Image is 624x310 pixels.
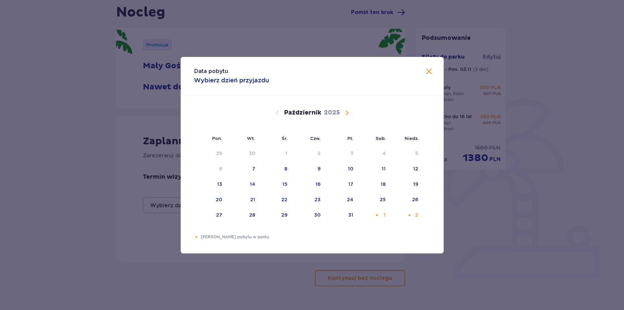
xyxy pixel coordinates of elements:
td: 28 [227,208,260,223]
div: 27 [216,212,222,218]
td: 10 [325,162,358,176]
div: 28 [249,212,255,218]
td: 7 [227,162,260,176]
small: Czw. [310,136,321,141]
div: 30 [249,150,255,157]
td: 21 [227,192,260,207]
td: 2 [390,208,423,223]
td: Data niedostępna. piątek, 3 października 2025 [325,146,358,161]
td: 16 [292,177,325,192]
td: 1 [358,208,390,223]
td: Data niedostępna. poniedziałek, 29 września 2025 [194,146,227,161]
button: Poprzedni miesiąc [273,109,281,117]
td: 18 [358,177,390,192]
td: Data niedostępna. poniedziałek, 6 października 2025 [194,162,227,176]
div: 14 [250,181,255,187]
td: 9 [292,162,325,176]
td: 22 [260,192,292,207]
p: Wybierz dzień przyjazdu [194,76,269,84]
div: 15 [282,181,287,187]
div: 21 [250,196,255,203]
div: 10 [348,165,353,172]
td: 25 [358,192,390,207]
div: 12 [413,165,418,172]
button: Zamknij [425,68,433,76]
div: 1 [285,150,287,157]
p: [PERSON_NAME] pobytu w parku [201,234,430,240]
div: Pomarańczowa kropka [194,235,198,239]
td: Data niedostępna. niedziela, 5 października 2025 [390,146,423,161]
div: Pomarańczowa kropka [375,213,379,217]
div: 18 [381,181,386,187]
div: 29 [216,150,222,157]
td: 27 [194,208,227,223]
td: 19 [390,177,423,192]
div: 3 [350,150,353,157]
div: 1 [384,212,386,218]
td: 23 [292,192,325,207]
td: Data niedostępna. wtorek, 30 września 2025 [227,146,260,161]
div: Pomarańczowa kropka [407,213,412,217]
td: 20 [194,192,227,207]
div: 8 [284,165,287,172]
div: 26 [412,196,418,203]
td: 30 [292,208,325,223]
td: 31 [325,208,358,223]
div: 4 [382,150,386,157]
td: 24 [325,192,358,207]
td: 26 [390,192,423,207]
div: 2 [318,150,321,157]
small: Wt. [247,136,255,141]
p: Data pobytu [194,68,228,75]
div: 9 [318,165,321,172]
td: 8 [260,162,292,176]
small: Pon. [212,136,222,141]
div: 7 [252,165,255,172]
td: 29 [260,208,292,223]
div: 30 [314,212,321,218]
div: 31 [348,212,353,218]
td: 11 [358,162,390,176]
button: Następny miesiąc [343,109,351,117]
td: Data niedostępna. czwartek, 2 października 2025 [292,146,325,161]
p: 2025 [324,109,340,117]
div: 2 [415,212,418,218]
div: 17 [348,181,353,187]
td: 12 [390,162,423,176]
div: 19 [413,181,418,187]
div: 11 [382,165,386,172]
div: 6 [219,165,222,172]
div: 22 [281,196,287,203]
td: 17 [325,177,358,192]
td: 13 [194,177,227,192]
td: Data niedostępna. środa, 1 października 2025 [260,146,292,161]
div: 24 [347,196,353,203]
div: 20 [216,196,222,203]
small: Pt. [347,136,353,141]
div: 23 [315,196,321,203]
small: Sob. [376,136,386,141]
div: 5 [415,150,418,157]
td: 14 [227,177,260,192]
div: 13 [217,181,222,187]
small: Śr. [282,136,288,141]
td: 15 [260,177,292,192]
td: Data niedostępna. sobota, 4 października 2025 [358,146,390,161]
div: 25 [380,196,386,203]
div: 16 [316,181,321,187]
small: Niedz. [405,136,419,141]
div: 29 [281,212,287,218]
p: Październik [284,109,321,117]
